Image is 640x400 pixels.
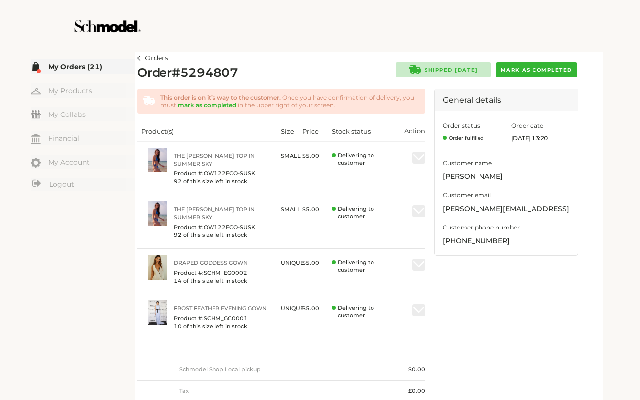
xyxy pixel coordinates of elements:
[443,235,570,247] span: [PHONE_NUMBER]
[409,65,421,74] img: car-green.svg
[511,134,570,142] span: [DATE] 13:20
[443,95,501,105] span: General details
[298,121,328,142] th: Price
[31,134,41,144] img: my-financial.svg
[174,322,273,330] span: 10 of this size left in stock
[302,152,319,159] span: $ 5.00
[338,152,396,167] span: Delivering to customer
[31,158,41,168] img: my-account.svg
[281,201,301,217] div: SMALL
[178,101,236,109] span: mark as completed
[443,203,570,215] span: kavya+hayat@providence.pw
[174,205,273,221] a: The [PERSON_NAME] Top in Summer Sky
[511,122,543,129] span: Order date
[302,206,319,213] span: $ 5.00
[174,304,273,312] a: Frost Feather Evening Gown
[302,305,319,312] span: $ 5.00
[443,134,484,142] span: Order fulfilled
[443,190,570,200] span: Customer email
[155,94,417,109] div: Once you have confirmation of delivery, you must in the upper right of your screen.
[137,121,277,142] th: Product(s)
[281,300,304,316] div: UNIQUE
[31,62,41,72] img: my-order.svg
[443,171,570,183] span: [PERSON_NAME]
[443,223,570,232] span: Customer phone number
[174,170,273,177] span: Product #: OW122ECO-SUSK
[31,131,135,145] a: Financial
[174,223,273,231] span: Product #: OW122ECO-SUSK
[31,110,41,119] img: my-friends.svg
[174,152,273,168] a: The [PERSON_NAME] Top in Summer Sky
[31,178,135,191] a: Logout
[31,83,135,98] a: My Products
[160,94,281,101] span: This order is on it’s way to the customer.
[281,255,304,271] div: UNIQUE
[137,66,238,81] h2: Order # 5294807
[137,56,141,61] img: left-arrow.svg
[338,259,396,274] span: Delivering to customer
[443,158,570,168] span: Customer name
[332,304,396,319] span: Delivering to customer
[496,62,577,77] button: Mark as completed
[338,304,396,319] span: Delivering to customer
[174,269,273,277] span: Product #: SCHM_EG0002
[328,121,386,142] th: Stock status
[281,148,301,164] div: SMALL
[174,314,273,322] span: Product #: SCHM_GC0001
[408,387,425,394] span: £0.00
[174,259,273,267] a: Draped Goddess Gown
[31,59,135,74] a: My Orders (21)
[179,387,189,394] span: Tax
[338,205,396,220] span: Delivering to customer
[31,86,41,96] img: my-hanger.svg
[174,231,273,239] span: 92 of this size left in stock
[179,366,261,373] span: Schmodel Shop Local pickup
[404,127,425,135] span: Action
[31,59,135,192] div: Menu
[443,122,480,129] span: Order status
[31,155,135,169] a: My Account
[302,259,319,266] span: $ 5.00
[174,177,273,185] span: 92 of this size left in stock
[501,67,572,73] span: Mark as completed
[425,67,478,73] span: Shipped [DATE]
[408,366,425,373] span: $ 0.00
[31,107,135,121] a: My Collabs
[137,53,168,64] a: Orders
[332,205,396,220] span: Delivering to customer
[332,259,396,274] span: Delivering to customer
[277,121,298,142] th: Size
[174,277,273,285] span: 14 of this size left in stock
[332,152,396,167] span: Delivering to customer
